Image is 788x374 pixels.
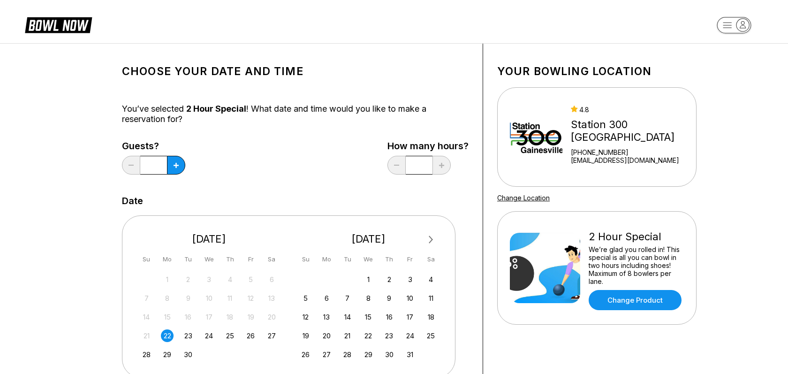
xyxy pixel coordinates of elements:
[404,273,417,286] div: Choose Friday, October 3rd, 2025
[404,311,417,323] div: Choose Friday, October 17th, 2025
[140,329,153,342] div: Not available Sunday, September 21st, 2025
[383,253,395,266] div: Th
[362,329,375,342] div: Choose Wednesday, October 22nd, 2025
[497,194,550,202] a: Change Location
[424,292,437,305] div: Choose Saturday, October 11th, 2025
[224,329,236,342] div: Choose Thursday, September 25th, 2025
[383,292,395,305] div: Choose Thursday, October 9th, 2025
[182,348,195,361] div: Choose Tuesday, September 30th, 2025
[298,272,439,361] div: month 2025-10
[136,233,282,245] div: [DATE]
[299,253,312,266] div: Su
[571,118,692,144] div: Station 300 [GEOGRAPHIC_DATA]
[186,104,246,114] span: 2 Hour Special
[161,273,174,286] div: Not available Monday, September 1st, 2025
[244,292,257,305] div: Not available Friday, September 12th, 2025
[182,311,195,323] div: Not available Tuesday, September 16th, 2025
[341,292,354,305] div: Choose Tuesday, October 7th, 2025
[265,329,278,342] div: Choose Saturday, September 27th, 2025
[182,253,195,266] div: Tu
[244,311,257,323] div: Not available Friday, September 19th, 2025
[383,311,395,323] div: Choose Thursday, October 16th, 2025
[424,273,437,286] div: Choose Saturday, October 4th, 2025
[122,104,469,124] div: You’ve selected ! What date and time would you like to make a reservation for?
[265,292,278,305] div: Not available Saturday, September 13th, 2025
[161,253,174,266] div: Mo
[265,253,278,266] div: Sa
[182,292,195,305] div: Not available Tuesday, September 9th, 2025
[387,141,469,151] label: How many hours?
[589,230,684,243] div: 2 Hour Special
[224,292,236,305] div: Not available Thursday, September 11th, 2025
[224,253,236,266] div: Th
[203,311,215,323] div: Not available Wednesday, September 17th, 2025
[404,292,417,305] div: Choose Friday, October 10th, 2025
[265,311,278,323] div: Not available Saturday, September 20th, 2025
[161,329,174,342] div: Choose Monday, September 22nd, 2025
[182,273,195,286] div: Not available Tuesday, September 2nd, 2025
[265,273,278,286] div: Not available Saturday, September 6th, 2025
[203,273,215,286] div: Not available Wednesday, September 3rd, 2025
[244,253,257,266] div: Fr
[362,273,375,286] div: Choose Wednesday, October 1st, 2025
[341,253,354,266] div: Tu
[299,311,312,323] div: Choose Sunday, October 12th, 2025
[404,329,417,342] div: Choose Friday, October 24th, 2025
[139,272,280,361] div: month 2025-09
[122,65,469,78] h1: Choose your Date and time
[341,329,354,342] div: Choose Tuesday, October 21st, 2025
[320,253,333,266] div: Mo
[244,273,257,286] div: Not available Friday, September 5th, 2025
[571,106,692,114] div: 4.8
[510,233,580,303] img: 2 Hour Special
[589,290,682,310] a: Change Product
[424,253,437,266] div: Sa
[383,329,395,342] div: Choose Thursday, October 23rd, 2025
[404,253,417,266] div: Fr
[362,292,375,305] div: Choose Wednesday, October 8th, 2025
[362,311,375,323] div: Choose Wednesday, October 15th, 2025
[296,233,441,245] div: [DATE]
[182,329,195,342] div: Choose Tuesday, September 23rd, 2025
[320,329,333,342] div: Choose Monday, October 20th, 2025
[203,292,215,305] div: Not available Wednesday, September 10th, 2025
[140,292,153,305] div: Not available Sunday, September 7th, 2025
[122,196,143,206] label: Date
[424,232,439,247] button: Next Month
[161,292,174,305] div: Not available Monday, September 8th, 2025
[203,253,215,266] div: We
[589,245,684,285] div: We’re glad you rolled in! This special is all you can bowl in two hours including shoes! Maximum ...
[244,329,257,342] div: Choose Friday, September 26th, 2025
[424,311,437,323] div: Choose Saturday, October 18th, 2025
[383,273,395,286] div: Choose Thursday, October 2nd, 2025
[362,253,375,266] div: We
[404,348,417,361] div: Choose Friday, October 31st, 2025
[383,348,395,361] div: Choose Thursday, October 30th, 2025
[320,292,333,305] div: Choose Monday, October 6th, 2025
[203,329,215,342] div: Choose Wednesday, September 24th, 2025
[161,348,174,361] div: Choose Monday, September 29th, 2025
[341,311,354,323] div: Choose Tuesday, October 14th, 2025
[341,348,354,361] div: Choose Tuesday, October 28th, 2025
[161,311,174,323] div: Not available Monday, September 15th, 2025
[510,102,562,172] img: Station 300 Gainesville
[424,329,437,342] div: Choose Saturday, October 25th, 2025
[571,148,692,156] div: [PHONE_NUMBER]
[140,253,153,266] div: Su
[571,156,692,164] a: [EMAIL_ADDRESS][DOMAIN_NAME]
[140,348,153,361] div: Choose Sunday, September 28th, 2025
[299,292,312,305] div: Choose Sunday, October 5th, 2025
[320,348,333,361] div: Choose Monday, October 27th, 2025
[320,311,333,323] div: Choose Monday, October 13th, 2025
[299,329,312,342] div: Choose Sunday, October 19th, 2025
[497,65,697,78] h1: Your bowling location
[122,141,185,151] label: Guests?
[362,348,375,361] div: Choose Wednesday, October 29th, 2025
[224,273,236,286] div: Not available Thursday, September 4th, 2025
[299,348,312,361] div: Choose Sunday, October 26th, 2025
[140,311,153,323] div: Not available Sunday, September 14th, 2025
[224,311,236,323] div: Not available Thursday, September 18th, 2025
